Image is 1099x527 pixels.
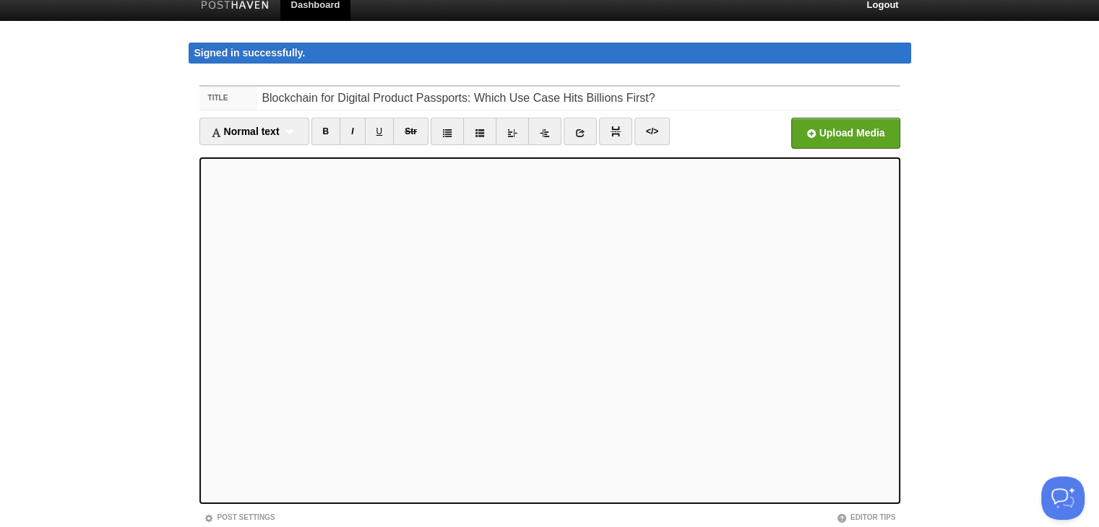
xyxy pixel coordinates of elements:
span: Normal text [211,126,280,137]
label: Title [199,87,258,110]
a: Str [393,118,428,145]
a: Post Settings [204,513,275,521]
del: Str [405,126,417,136]
iframe: Help Scout Beacon - Open [1041,476,1085,520]
img: pagebreak-icon.png [611,126,621,136]
a: </> [634,118,670,145]
a: Editor Tips [837,513,896,521]
a: B [311,118,341,145]
a: I [340,118,365,145]
div: Signed in successfully. [189,43,911,64]
img: Posthaven-bar [201,1,270,12]
a: U [365,118,395,145]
